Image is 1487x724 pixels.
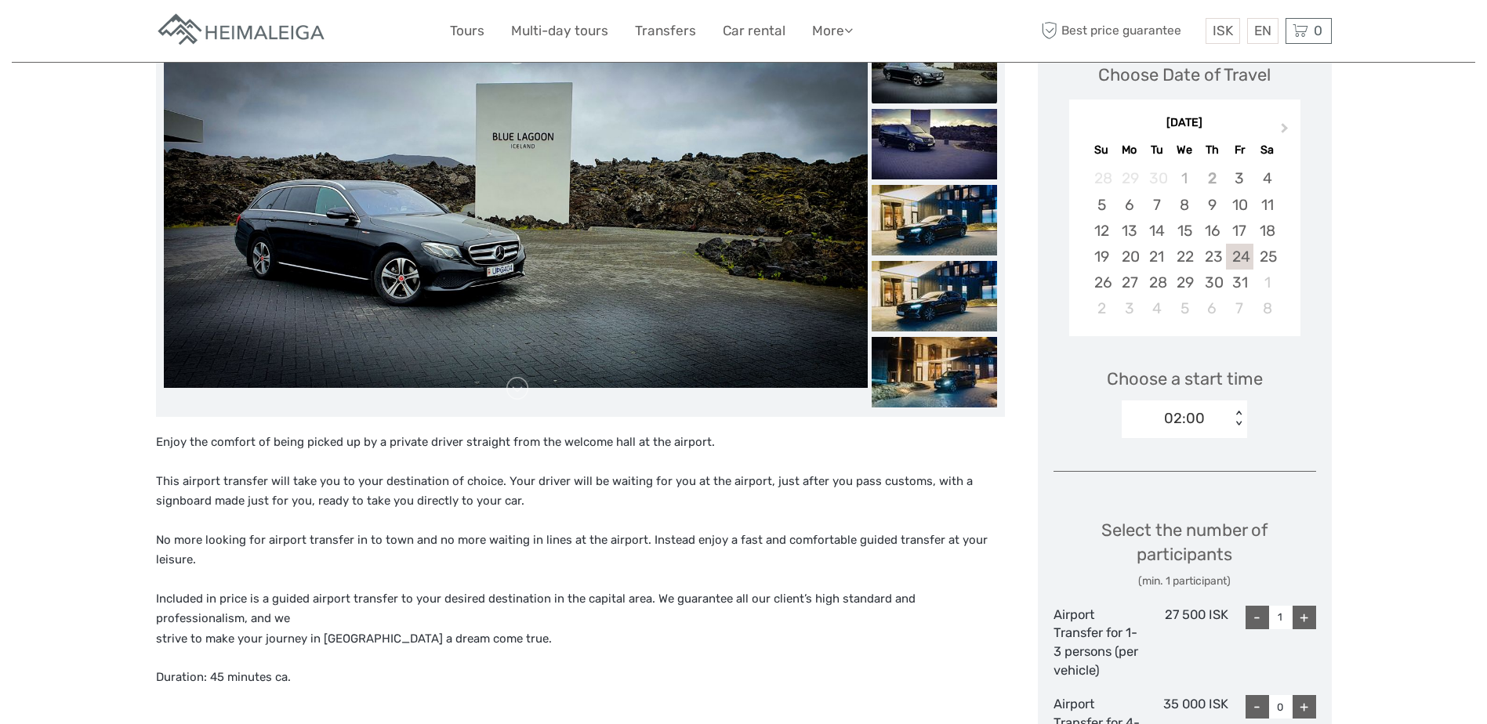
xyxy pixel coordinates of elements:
[1199,244,1226,270] div: Choose Thursday, October 23rd, 2025
[1226,139,1253,161] div: Fr
[164,55,868,388] img: da9cb8a1f8154e8caada83b79bdb2dee_main_slider.jpeg
[156,472,1005,512] p: This airport transfer will take you to your destination of choice. Your driver will be waiting fo...
[450,20,484,42] a: Tours
[1088,139,1115,161] div: Su
[1226,192,1253,218] div: Choose Friday, October 10th, 2025
[1253,244,1281,270] div: Choose Saturday, October 25th, 2025
[1253,270,1281,295] div: Choose Saturday, November 1st, 2025
[1115,192,1143,218] div: Choose Monday, October 6th, 2025
[1143,192,1170,218] div: Choose Tuesday, October 7th, 2025
[872,261,997,331] img: 6753475544474535b87e047c1beee227_slider_thumbnail.jpeg
[1253,218,1281,244] div: Choose Saturday, October 18th, 2025
[1115,139,1143,161] div: Mo
[1226,295,1253,321] div: Choose Friday, November 7th, 2025
[511,20,608,42] a: Multi-day tours
[1253,192,1281,218] div: Choose Saturday, October 11th, 2025
[1115,270,1143,295] div: Choose Monday, October 27th, 2025
[1074,165,1295,321] div: month 2025-10
[156,589,1005,650] p: Included in price is a guided airport transfer to your desired destination in the capital area. W...
[1054,574,1316,589] div: (min. 1 participant)
[1232,411,1246,427] div: < >
[156,668,1005,688] p: Duration: 45 minutes ca.
[1141,606,1228,679] div: 27 500 ISK
[1038,18,1202,44] span: Best price guarantee
[872,109,997,179] img: b0440060a96740b0b900286ee658dd10_slider_thumbnail.jpeg
[156,12,328,50] img: Apartments in Reykjavik
[180,24,199,43] button: Open LiveChat chat widget
[1293,695,1316,719] div: +
[1054,606,1141,679] div: Airport Transfer for 1-3 persons (per vehicle)
[1170,192,1198,218] div: Choose Wednesday, October 8th, 2025
[1311,23,1325,38] span: 0
[1098,63,1271,87] div: Choose Date of Travel
[812,20,853,42] a: More
[1143,244,1170,270] div: Choose Tuesday, October 21st, 2025
[1088,295,1115,321] div: Choose Sunday, November 2nd, 2025
[1253,295,1281,321] div: Choose Saturday, November 8th, 2025
[1199,218,1226,244] div: Choose Thursday, October 16th, 2025
[1199,295,1226,321] div: Choose Thursday, November 6th, 2025
[1226,218,1253,244] div: Choose Friday, October 17th, 2025
[1199,165,1226,191] div: Not available Thursday, October 2nd, 2025
[872,185,997,255] img: bb7e82e5124145e5901701764a956d0f_slider_thumbnail.jpg
[1143,295,1170,321] div: Choose Tuesday, November 4th, 2025
[1274,119,1299,144] button: Next Month
[1054,518,1316,589] div: Select the number of participants
[872,33,997,103] img: da9cb8a1f8154e8caada83b79bdb2dee_slider_thumbnail.jpeg
[1253,139,1281,161] div: Sa
[1115,244,1143,270] div: Choose Monday, October 20th, 2025
[1069,115,1300,132] div: [DATE]
[1246,606,1269,629] div: -
[1199,139,1226,161] div: Th
[635,20,696,42] a: Transfers
[1226,244,1253,270] div: Choose Friday, October 24th, 2025
[1143,218,1170,244] div: Choose Tuesday, October 14th, 2025
[1170,139,1198,161] div: We
[1088,270,1115,295] div: Choose Sunday, October 26th, 2025
[22,27,177,40] p: We're away right now. Please check back later!
[1170,295,1198,321] div: Choose Wednesday, November 5th, 2025
[1143,270,1170,295] div: Choose Tuesday, October 28th, 2025
[1199,192,1226,218] div: Choose Thursday, October 9th, 2025
[1088,218,1115,244] div: Choose Sunday, October 12th, 2025
[872,337,997,407] img: 71aa0f482582449abdb268dcf9e3cf8a_slider_thumbnail.jpeg
[1115,218,1143,244] div: Choose Monday, October 13th, 2025
[1213,23,1233,38] span: ISK
[1088,192,1115,218] div: Choose Sunday, October 5th, 2025
[1170,244,1198,270] div: Choose Wednesday, October 22nd, 2025
[1170,270,1198,295] div: Choose Wednesday, October 29th, 2025
[1226,270,1253,295] div: Choose Friday, October 31st, 2025
[1247,18,1278,44] div: EN
[1164,408,1205,429] div: 02:00
[1115,165,1143,191] div: Not available Monday, September 29th, 2025
[1170,218,1198,244] div: Choose Wednesday, October 15th, 2025
[1088,244,1115,270] div: Choose Sunday, October 19th, 2025
[1199,270,1226,295] div: Choose Thursday, October 30th, 2025
[156,530,1005,570] p: No more looking for airport transfer in to town and no more waiting in lines at the airport. Inst...
[1088,165,1115,191] div: Not available Sunday, September 28th, 2025
[1170,165,1198,191] div: Not available Wednesday, October 1st, 2025
[723,20,785,42] a: Car rental
[1226,165,1253,191] div: Choose Friday, October 3rd, 2025
[1253,165,1281,191] div: Choose Saturday, October 4th, 2025
[1246,695,1269,719] div: -
[1115,295,1143,321] div: Choose Monday, November 3rd, 2025
[156,433,1005,453] p: Enjoy the comfort of being picked up by a private driver straight from the welcome hall at the ai...
[1107,367,1263,391] span: Choose a start time
[1293,606,1316,629] div: +
[1143,165,1170,191] div: Not available Tuesday, September 30th, 2025
[1143,139,1170,161] div: Tu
